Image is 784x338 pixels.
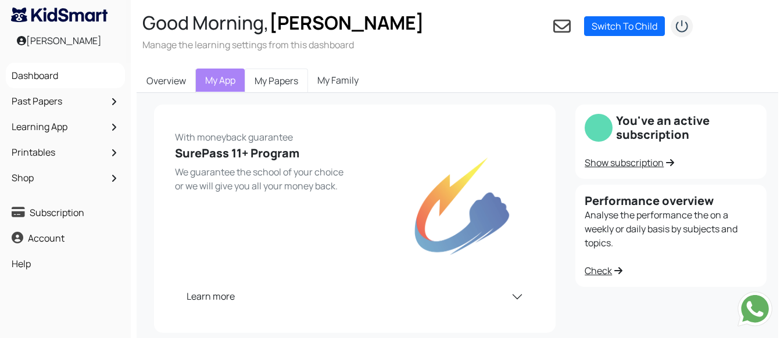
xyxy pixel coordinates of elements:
img: logout2.png [670,15,693,38]
p: We guarantee the school of your choice or we will give you all your money back. [175,165,348,193]
a: Subscription [9,203,122,222]
h5: You've an active subscription [616,114,757,142]
a: Overview [137,69,196,93]
span: [PERSON_NAME] [269,10,424,35]
h3: Manage the learning settings from this dashboard [142,38,424,51]
h5: Performance overview [585,194,757,208]
a: Account [9,228,122,248]
a: Printables [9,142,122,162]
img: Send whatsapp message to +442080035976 [738,292,772,326]
h5: SurePass 11+ Program [175,146,348,160]
a: Past Papers [9,91,122,111]
h2: Good Morning, [142,12,424,34]
a: My Family [308,69,368,92]
a: Dashboard [9,66,122,85]
a: My App [196,69,245,92]
a: Switch To Child [584,16,665,36]
button: Learn more [175,282,535,312]
a: Help [9,254,122,274]
p: With moneyback guarantee [175,125,348,144]
a: Learning App [9,117,122,136]
a: Show subscription [585,156,674,169]
a: My Papers [245,69,308,93]
img: trophy [393,125,535,282]
img: KidSmart logo [11,8,108,22]
a: Shop [9,168,122,188]
a: Check [585,264,622,277]
div: Analyse the performance the on a weekly or daily basis by subjects and topics. [575,185,767,287]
